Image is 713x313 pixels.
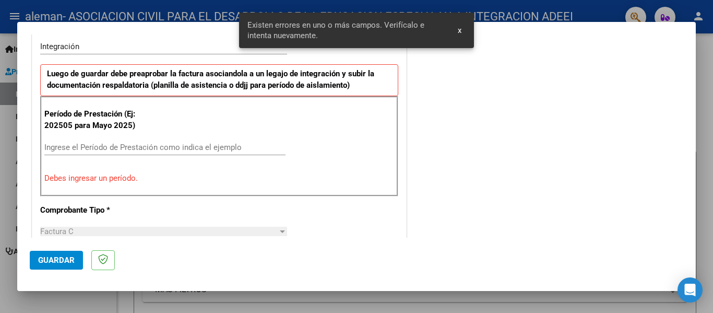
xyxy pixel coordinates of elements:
[30,251,83,270] button: Guardar
[678,277,703,303] div: Open Intercom Messenger
[44,172,394,184] p: Debes ingresar un período.
[40,42,79,51] span: Integración
[458,26,461,35] span: x
[247,20,446,41] span: Existen errores en uno o más campos. Verifícalo e intenta nuevamente.
[44,108,149,132] p: Período de Prestación (Ej: 202505 para Mayo 2025)
[40,204,148,216] p: Comprobante Tipo *
[449,21,470,40] button: x
[40,227,74,236] span: Factura C
[38,256,75,265] span: Guardar
[47,69,374,90] strong: Luego de guardar debe preaprobar la factura asociandola a un legajo de integración y subir la doc...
